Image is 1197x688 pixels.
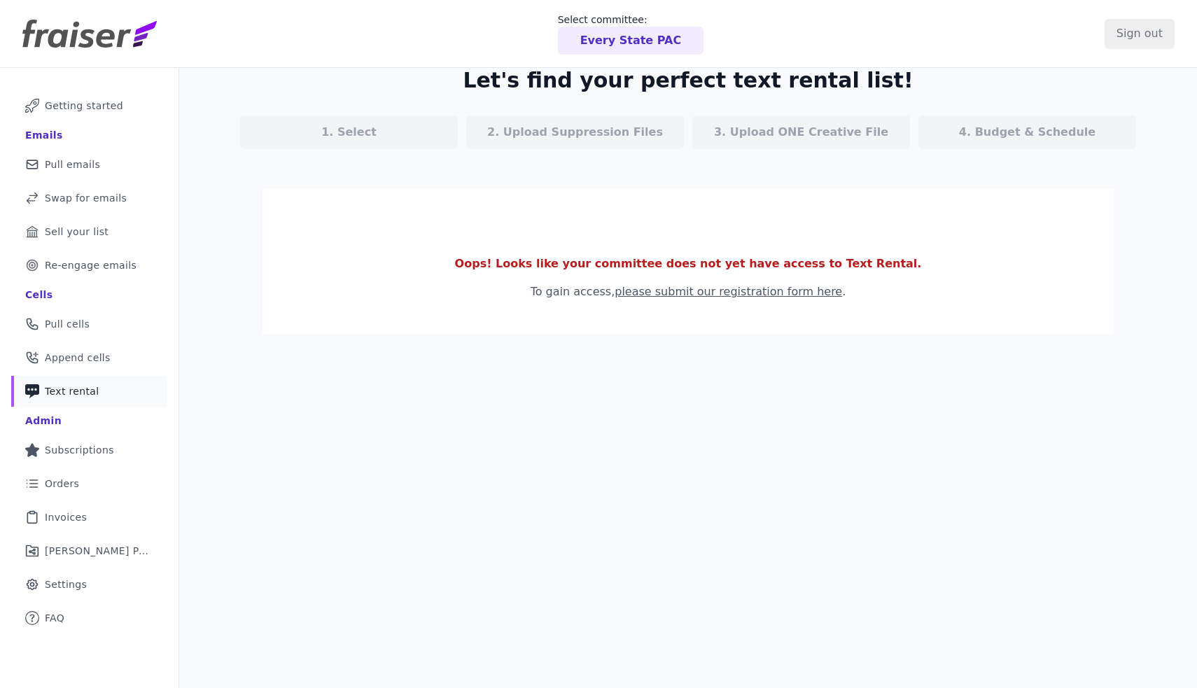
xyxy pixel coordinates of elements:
[45,191,127,205] span: Swap for emails
[11,342,167,373] a: Append cells
[45,510,87,524] span: Invoices
[45,225,108,239] span: Sell your list
[11,435,167,465] a: Subscriptions
[45,317,90,331] span: Pull cells
[714,124,888,141] p: 3. Upload ONE Creative File
[11,149,167,180] a: Pull emails
[25,414,62,428] div: Admin
[45,443,114,457] span: Subscriptions
[580,32,682,49] p: Every State PAC
[11,309,167,339] a: Pull cells
[45,611,64,625] span: FAQ
[11,603,167,633] a: FAQ
[11,376,167,407] a: Text rental
[285,283,1091,300] p: To gain access, .
[959,124,1095,141] p: 4. Budget & Schedule
[11,216,167,247] a: Sell your list
[463,68,913,93] h2: Let's find your perfect text rental list!
[45,544,150,558] span: [PERSON_NAME] Performance
[285,255,1091,272] p: Oops! Looks like your committee does not yet have access to Text Rental.
[45,351,111,365] span: Append cells
[558,13,704,27] p: Select committee:
[45,477,79,491] span: Orders
[45,99,123,113] span: Getting started
[45,258,136,272] span: Re-engage emails
[11,468,167,499] a: Orders
[11,569,167,600] a: Settings
[11,502,167,533] a: Invoices
[1105,19,1175,48] input: Sign out
[25,128,63,142] div: Emails
[11,535,167,566] a: [PERSON_NAME] Performance
[558,13,704,55] a: Select committee: Every State PAC
[11,183,167,213] a: Swap for emails
[45,577,87,591] span: Settings
[615,285,842,298] a: please submit our registration form here
[11,90,167,121] a: Getting started
[45,157,100,171] span: Pull emails
[321,124,377,141] p: 1. Select
[25,288,52,302] div: Cells
[11,250,167,281] a: Re-engage emails
[45,384,99,398] span: Text rental
[487,124,663,141] p: 2. Upload Suppression Files
[22,20,157,48] img: Fraiser Logo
